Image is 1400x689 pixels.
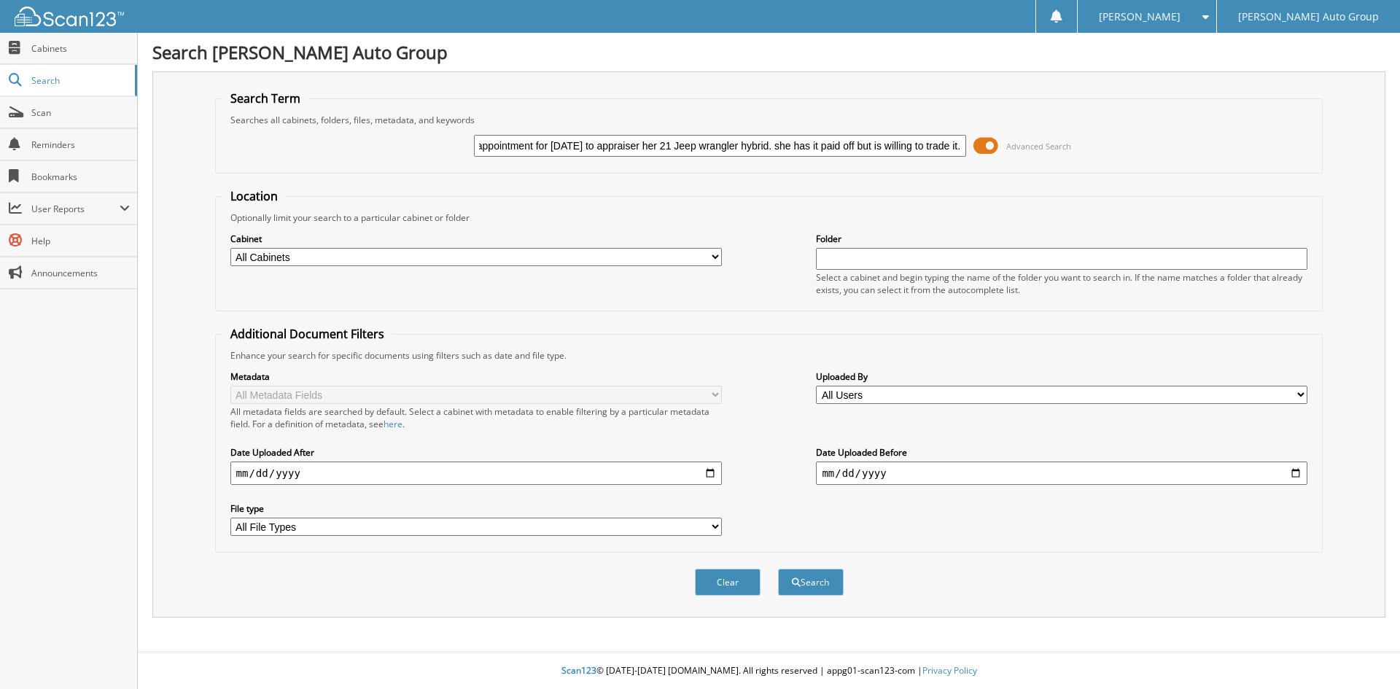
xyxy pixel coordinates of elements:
[31,106,130,119] span: Scan
[223,90,308,106] legend: Search Term
[31,171,130,183] span: Bookmarks
[223,326,392,342] legend: Additional Document Filters
[1238,12,1379,21] span: [PERSON_NAME] Auto Group
[1099,12,1181,21] span: [PERSON_NAME]
[816,370,1307,383] label: Uploaded By
[223,114,1315,126] div: Searches all cabinets, folders, files, metadata, and keywords
[138,653,1400,689] div: © [DATE]-[DATE] [DOMAIN_NAME]. All rights reserved | appg01-scan123-com |
[230,446,722,459] label: Date Uploaded After
[230,462,722,485] input: start
[230,233,722,245] label: Cabinet
[922,664,977,677] a: Privacy Policy
[816,271,1307,296] div: Select a cabinet and begin typing the name of the folder you want to search in. If the name match...
[15,7,124,26] img: scan123-logo-white.svg
[31,203,120,215] span: User Reports
[230,405,722,430] div: All metadata fields are searched by default. Select a cabinet with metadata to enable filtering b...
[31,267,130,279] span: Announcements
[31,139,130,151] span: Reminders
[223,349,1315,362] div: Enhance your search for specific documents using filters such as date and file type.
[778,569,844,596] button: Search
[816,233,1307,245] label: Folder
[561,664,596,677] span: Scan123
[31,235,130,247] span: Help
[816,462,1307,485] input: end
[31,74,128,87] span: Search
[223,211,1315,224] div: Optionally limit your search to a particular cabinet or folder
[816,446,1307,459] label: Date Uploaded Before
[1327,619,1400,689] iframe: Chat Widget
[695,569,761,596] button: Clear
[31,42,130,55] span: Cabinets
[152,40,1385,64] h1: Search [PERSON_NAME] Auto Group
[384,418,402,430] a: here
[230,370,722,383] label: Metadata
[230,502,722,515] label: File type
[223,188,285,204] legend: Location
[1006,141,1071,152] span: Advanced Search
